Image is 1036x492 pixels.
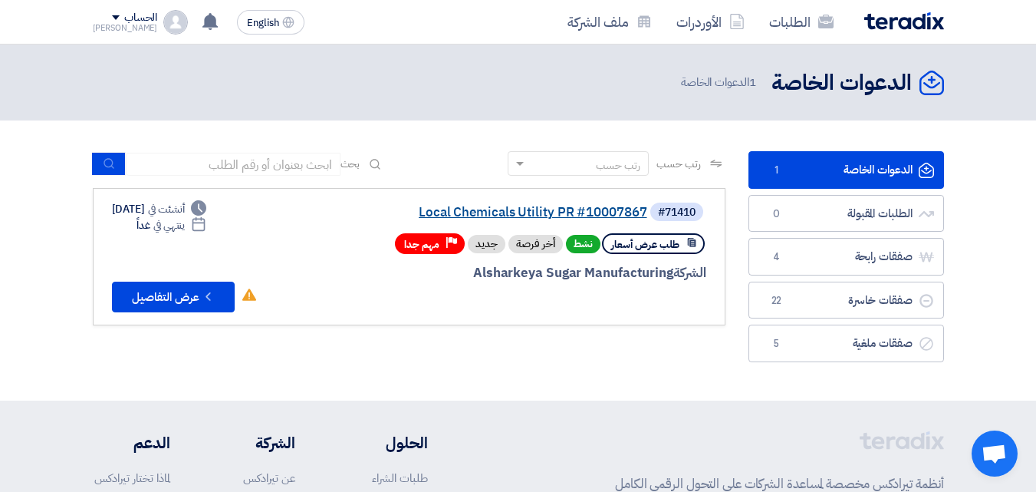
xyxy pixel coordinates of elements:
[748,238,944,276] a: صفقات رابحة4
[681,74,759,91] span: الدعوات الخاصة
[237,10,304,35] button: English
[372,470,428,487] a: طلبات الشراء
[148,201,185,217] span: أنشئت في
[749,74,756,91] span: 1
[748,195,944,233] a: الطلبات المقبولة0
[658,207,696,218] div: #71410
[757,4,846,40] a: الطلبات
[596,157,640,173] div: رتب حسب
[748,151,944,189] a: الدعوات الخاصة1
[771,68,912,98] h2: الدعوات الخاصة
[340,206,647,220] a: Local Chemicals Utility PR #10007867
[124,12,157,25] div: الحساب
[768,249,786,265] span: 4
[768,206,786,222] span: 0
[243,470,295,487] a: عن تيرادكس
[247,18,279,28] span: English
[93,431,170,454] li: الدعم
[768,293,786,309] span: 22
[566,235,600,253] span: نشط
[153,217,185,233] span: ينتهي في
[508,235,563,253] div: أخر فرصة
[748,282,944,319] a: صفقات خاسرة22
[555,4,664,40] a: ملف الشركة
[748,325,944,362] a: صفقات ملغية5
[404,237,439,252] span: مهم جدا
[341,431,428,454] li: الحلول
[656,156,700,172] span: رتب حسب
[136,217,206,233] div: غداً
[768,336,786,352] span: 5
[93,24,158,32] div: [PERSON_NAME]
[112,201,207,217] div: [DATE]
[673,263,706,282] span: الشركة
[163,10,188,35] img: profile_test.png
[972,431,1018,477] div: Open chat
[337,263,706,283] div: Alsharkeya Sugar Manufacturing
[611,237,679,252] span: طلب عرض أسعار
[468,235,505,253] div: جديد
[664,4,757,40] a: الأوردرات
[215,431,295,454] li: الشركة
[864,12,944,30] img: Teradix logo
[112,282,235,312] button: عرض التفاصيل
[94,470,170,487] a: لماذا تختار تيرادكس
[126,153,340,176] input: ابحث بعنوان أو رقم الطلب
[340,156,360,172] span: بحث
[768,163,786,178] span: 1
